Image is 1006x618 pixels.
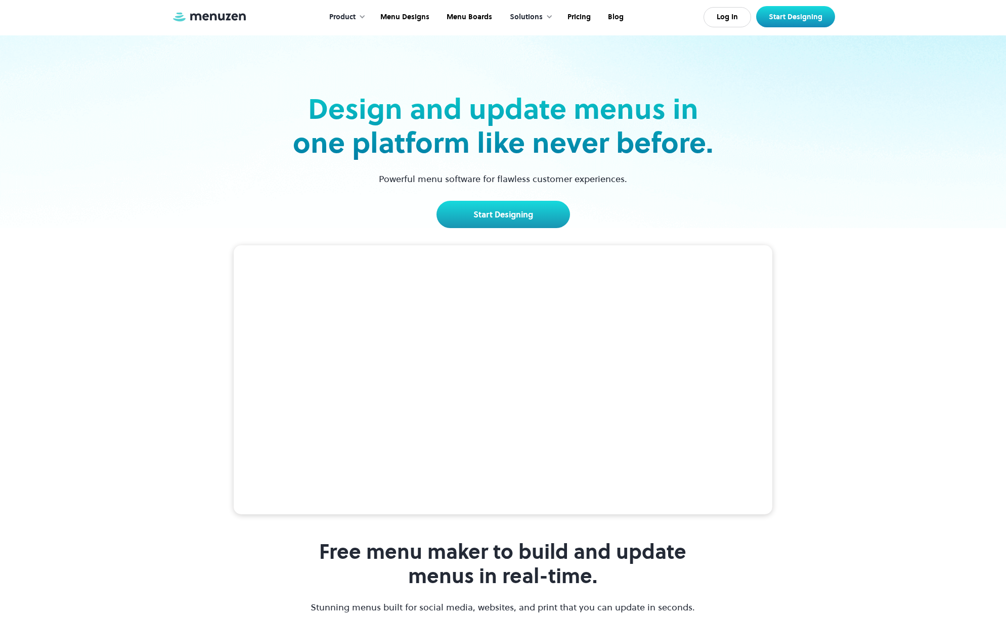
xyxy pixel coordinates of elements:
[500,2,558,33] div: Solutions
[319,2,371,33] div: Product
[371,2,437,33] a: Menu Designs
[366,172,640,186] p: Powerful menu software for flawless customer experiences.
[436,201,570,228] a: Start Designing
[704,7,751,27] a: Log In
[329,12,356,23] div: Product
[310,600,696,614] p: Stunning menus built for social media, websites, and print that you can update in seconds.
[558,2,598,33] a: Pricing
[510,12,543,23] div: Solutions
[756,6,835,27] a: Start Designing
[598,2,631,33] a: Blog
[437,2,500,33] a: Menu Boards
[310,540,696,588] h1: Free menu maker to build and update menus in real-time.
[290,92,717,160] h2: Design and update menus in one platform like never before.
